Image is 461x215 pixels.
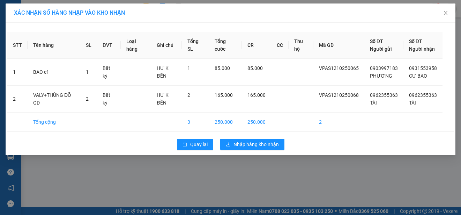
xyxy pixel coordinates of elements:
span: download [226,142,231,148]
span: Số ĐT [370,38,383,44]
span: XÁC NHẬN SỐ HÀNG NHẬP VÀO KHO NHẬN [14,9,125,16]
span: 2 [86,96,89,102]
span: Nhập hàng kho nhận [233,141,279,148]
span: Người nhận [409,46,435,52]
span: Người gửi [370,46,392,52]
span: 165.000 [247,92,266,98]
td: 250.000 [242,113,271,132]
span: 12:44:46 [DATE] [15,51,43,55]
th: Tổng cước [209,32,242,59]
td: 1 [7,59,28,86]
span: Quay lại [190,141,208,148]
td: VALY+THÙNG ĐỒ GD [28,86,80,113]
th: Tên hàng [28,32,80,59]
span: PHƯƠNG [370,73,392,79]
td: 2 [313,113,364,132]
span: 85.000 [247,65,263,71]
span: VPAS1210250065 [319,65,359,71]
img: logo [2,4,34,35]
th: SL [80,32,97,59]
span: Hotline: 19001152 [55,31,85,35]
th: Ghi chú [151,32,181,59]
span: HƯ K ĐỀN [157,92,169,106]
span: 01 Võ Văn Truyện, KP.1, Phường 2 [55,21,96,30]
span: Số ĐT [409,38,422,44]
th: Loại hàng [121,32,151,59]
span: HƯ K ĐỀN [157,65,169,79]
strong: ĐỒNG PHƯỚC [55,4,96,10]
th: STT [7,32,28,59]
span: 1 [187,65,190,71]
button: downloadNhập hàng kho nhận [220,139,284,150]
span: 0962355363 [409,92,437,98]
span: 165.000 [215,92,233,98]
th: ĐVT [97,32,121,59]
span: 1 [86,69,89,75]
span: ----------------------------------------- [19,38,85,43]
span: In ngày: [2,51,43,55]
td: Tổng cộng [28,113,80,132]
span: TÀI [370,100,377,106]
button: rollbackQuay lại [177,139,213,150]
th: Thu hộ [289,32,313,59]
span: Bến xe [GEOGRAPHIC_DATA] [55,11,94,20]
span: 2 [187,92,190,98]
td: Bất kỳ [97,86,121,113]
th: CC [271,32,289,59]
span: VPTB1210250006 [35,44,73,50]
span: 0962355363 [370,92,398,98]
th: Mã GD [313,32,364,59]
span: CƯ BAO [409,73,427,79]
span: [PERSON_NAME]: [2,45,73,49]
span: rollback [183,142,187,148]
span: close [443,10,448,16]
td: BAO cf [28,59,80,86]
span: TÀI [409,100,416,106]
td: 3 [182,113,209,132]
th: CR [242,32,271,59]
span: 85.000 [215,65,230,71]
td: 250.000 [209,113,242,132]
td: Bất kỳ [97,59,121,86]
button: Close [436,3,455,23]
span: 0931553958 [409,65,437,71]
span: VPAS1210250068 [319,92,359,98]
th: Tổng SL [182,32,209,59]
td: 2 [7,86,28,113]
span: 0903997183 [370,65,398,71]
